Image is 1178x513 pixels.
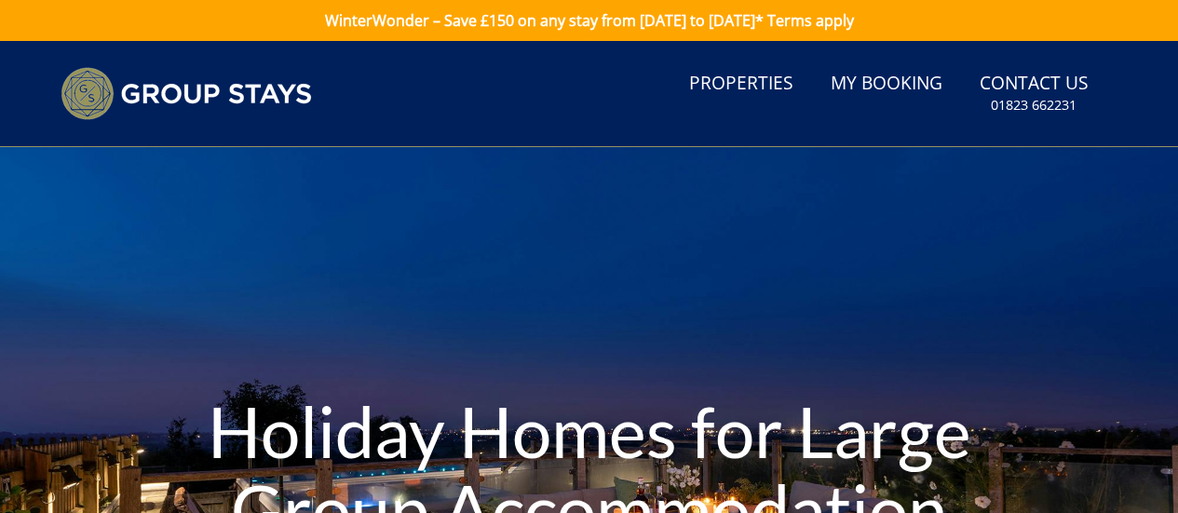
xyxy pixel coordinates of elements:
a: Contact Us01823 662231 [972,63,1096,124]
a: Properties [682,63,801,105]
small: 01823 662231 [991,96,1076,115]
img: Group Stays [61,67,312,120]
a: My Booking [823,63,950,105]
